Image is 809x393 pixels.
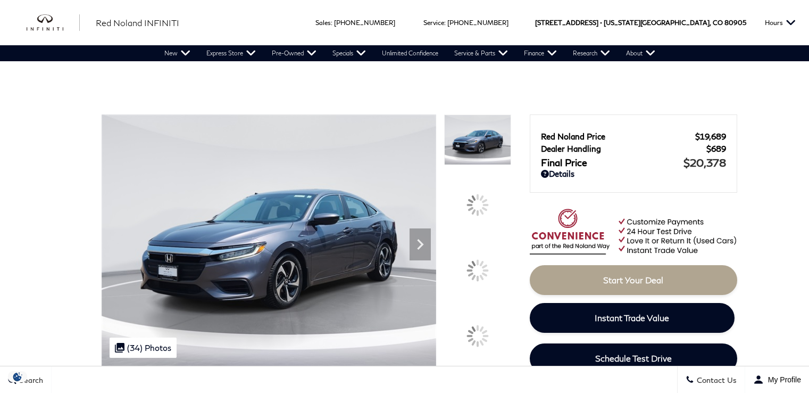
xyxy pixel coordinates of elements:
span: Sales [315,19,331,27]
img: Opt-Out Icon [5,371,30,382]
span: Contact Us [694,375,737,384]
img: Used 2021 Modern Steel Metallic Honda EX image 1 [444,114,511,165]
a: Red Noland INFINITI [96,17,179,29]
nav: Main Navigation [156,45,663,61]
a: Service & Parts [446,45,516,61]
a: [PHONE_NUMBER] [447,19,508,27]
img: Used 2021 Modern Steel Metallic Honda EX image 1 [102,114,436,366]
a: infiniti [27,14,80,31]
a: Finance [516,45,565,61]
a: Final Price $20,378 [541,156,726,169]
span: Red Noland INFINITI [96,18,179,28]
span: Schedule Test Drive [595,353,672,363]
span: : [444,19,446,27]
span: Dealer Handling [541,144,706,153]
a: Schedule Test Drive [530,343,737,373]
span: My Profile [764,375,801,384]
a: Specials [324,45,374,61]
span: Red Noland Price [541,132,695,141]
a: Start Your Deal [530,265,737,295]
span: Service [423,19,444,27]
section: Click to Open Cookie Consent Modal [5,371,30,382]
span: Final Price [541,157,683,168]
a: Research [565,45,618,61]
div: (34) Photos [110,338,177,358]
img: INFINITI [27,14,80,31]
a: Dealer Handling $689 [541,144,726,153]
a: Pre-Owned [264,45,324,61]
div: Next [410,228,431,260]
a: About [618,45,663,61]
button: Open user profile menu [745,366,809,393]
span: Start Your Deal [603,275,663,285]
span: $689 [706,144,726,153]
a: New [156,45,198,61]
a: Unlimited Confidence [374,45,446,61]
span: $20,378 [683,156,726,169]
a: Instant Trade Value [530,303,735,333]
span: Search [16,375,43,384]
span: : [331,19,332,27]
a: Express Store [198,45,264,61]
a: Red Noland Price $19,689 [541,132,726,141]
a: [PHONE_NUMBER] [334,19,395,27]
span: $19,689 [695,132,726,141]
span: Instant Trade Value [595,313,669,323]
a: [STREET_ADDRESS] • [US_STATE][GEOGRAPHIC_DATA], CO 80905 [535,19,746,27]
a: Details [541,169,726,178]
